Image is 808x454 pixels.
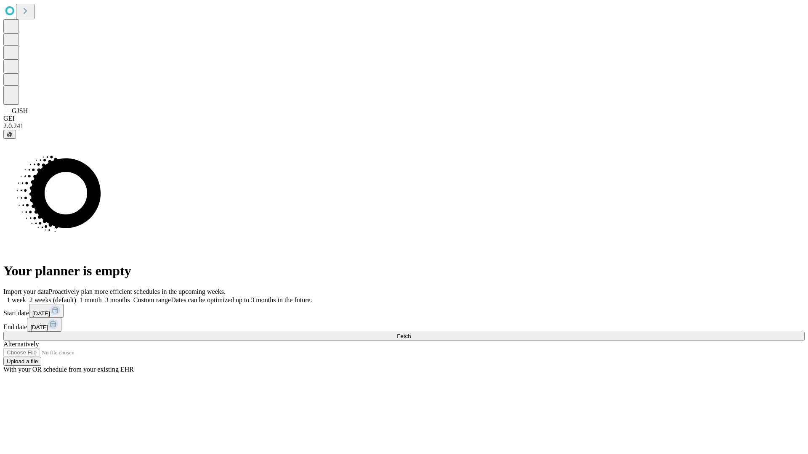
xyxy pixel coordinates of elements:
span: With your OR schedule from your existing EHR [3,366,134,373]
button: [DATE] [29,304,64,318]
button: Upload a file [3,357,41,366]
div: Start date [3,304,805,318]
span: 3 months [105,296,130,304]
span: [DATE] [32,310,50,317]
button: Fetch [3,332,805,340]
span: Import your data [3,288,49,295]
button: @ [3,130,16,139]
span: GJSH [12,107,28,114]
div: GEI [3,115,805,122]
button: [DATE] [27,318,61,332]
span: Alternatively [3,340,39,348]
span: 2 weeks (default) [29,296,76,304]
span: Dates can be optimized up to 3 months in the future. [171,296,312,304]
span: Fetch [397,333,411,339]
span: Custom range [133,296,171,304]
span: 1 month [80,296,102,304]
span: 1 week [7,296,26,304]
div: End date [3,318,805,332]
span: Proactively plan more efficient schedules in the upcoming weeks. [49,288,226,295]
span: [DATE] [30,324,48,330]
h1: Your planner is empty [3,263,805,279]
span: @ [7,131,13,137]
div: 2.0.241 [3,122,805,130]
